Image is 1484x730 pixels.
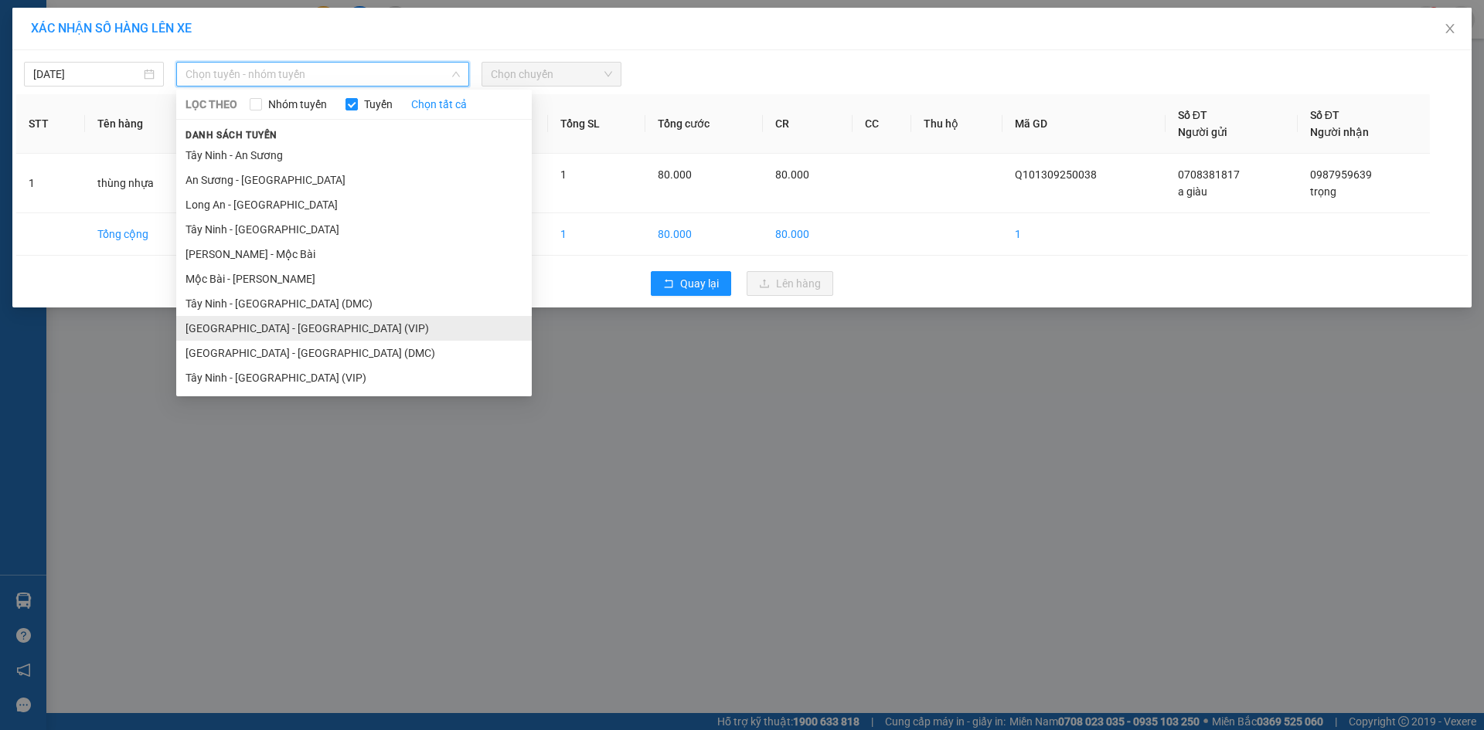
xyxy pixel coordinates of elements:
[1002,94,1166,154] th: Mã GD
[85,213,209,256] td: Tổng cộng
[176,143,532,168] li: Tây Ninh - An Sương
[85,94,209,154] th: Tên hàng
[185,63,460,86] span: Chọn tuyến - nhóm tuyến
[658,168,692,181] span: 80.000
[262,96,333,113] span: Nhóm tuyến
[1310,126,1369,138] span: Người nhận
[1015,168,1097,181] span: Q101309250038
[176,316,532,341] li: [GEOGRAPHIC_DATA] - [GEOGRAPHIC_DATA] (VIP)
[645,213,762,256] td: 80.000
[1178,168,1240,181] span: 0708381817
[33,66,141,83] input: 14/09/2025
[491,63,612,86] span: Chọn chuyến
[680,275,719,292] span: Quay lại
[1310,185,1336,198] span: trọng
[176,242,532,267] li: [PERSON_NAME] - Mộc Bài
[1428,8,1472,51] button: Close
[763,94,853,154] th: CR
[176,365,532,390] li: Tây Ninh - [GEOGRAPHIC_DATA] (VIP)
[185,96,237,113] span: LỌC THEO
[1444,22,1456,35] span: close
[548,94,646,154] th: Tổng SL
[1310,168,1372,181] span: 0987959639
[645,94,762,154] th: Tổng cước
[1310,109,1339,121] span: Số ĐT
[16,94,85,154] th: STT
[85,154,209,213] td: thùng nhựa
[775,168,809,181] span: 80.000
[1178,185,1207,198] span: a giàu
[1002,213,1166,256] td: 1
[176,168,532,192] li: An Sương - [GEOGRAPHIC_DATA]
[176,192,532,217] li: Long An - [GEOGRAPHIC_DATA]
[663,278,674,290] span: rollback
[31,21,192,36] span: XÁC NHẬN SỐ HÀNG LÊN XE
[176,128,287,142] span: Danh sách tuyến
[1178,126,1227,138] span: Người gửi
[911,94,1002,154] th: Thu hộ
[176,291,532,316] li: Tây Ninh - [GEOGRAPHIC_DATA] (DMC)
[176,267,532,291] li: Mộc Bài - [PERSON_NAME]
[176,217,532,242] li: Tây Ninh - [GEOGRAPHIC_DATA]
[1178,109,1207,121] span: Số ĐT
[560,168,567,181] span: 1
[853,94,911,154] th: CC
[451,70,461,79] span: down
[358,96,399,113] span: Tuyến
[747,271,833,296] button: uploadLên hàng
[548,213,646,256] td: 1
[176,341,532,365] li: [GEOGRAPHIC_DATA] - [GEOGRAPHIC_DATA] (DMC)
[763,213,853,256] td: 80.000
[411,96,467,113] a: Chọn tất cả
[16,154,85,213] td: 1
[651,271,731,296] button: rollbackQuay lại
